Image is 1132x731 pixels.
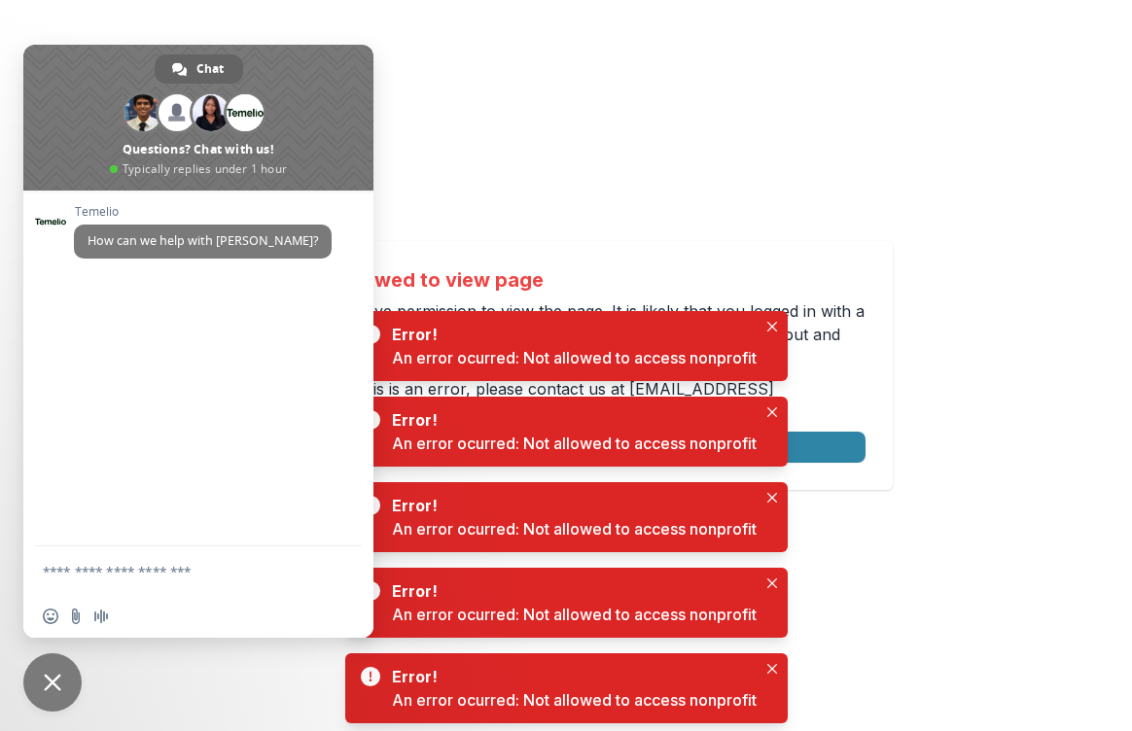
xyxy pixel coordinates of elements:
[392,432,757,455] div: An error ocurred: Not allowed to access nonprofit
[43,609,58,624] span: Insert an emoji
[392,408,749,432] div: Error!
[392,346,757,369] div: An error ocurred: Not allowed to access nonprofit
[88,232,318,249] span: How can we help with [PERSON_NAME]?
[761,400,784,424] button: Close
[761,486,784,509] button: Close
[392,688,757,712] div: An error ocurred: Not allowed to access nonprofit
[392,323,749,346] div: Error!
[392,579,749,603] div: Error!
[392,517,757,540] div: An error ocurred: Not allowed to access nonprofit
[155,54,243,84] a: Chat
[93,609,109,624] span: Audio message
[43,546,315,595] textarea: Compose your message...
[74,205,332,219] span: Temelio
[392,494,749,517] div: Error!
[196,54,224,84] span: Chat
[392,665,749,688] div: Error!
[761,315,784,338] button: Close
[68,609,84,624] span: Send a file
[269,299,866,369] p: You do not have permission to view the page. It is likely that you logged in with a different ema...
[761,657,784,680] button: Close
[392,603,757,626] div: An error ocurred: Not allowed to access nonprofit
[23,653,82,712] a: Close chat
[301,268,544,292] h2: Not allowed to view page
[761,572,784,595] button: Close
